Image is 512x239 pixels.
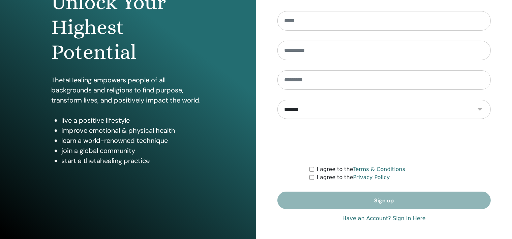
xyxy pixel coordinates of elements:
iframe: reCAPTCHA [333,129,435,155]
li: live a positive lifestyle [61,115,205,125]
a: Privacy Policy [353,174,390,181]
a: Terms & Conditions [353,166,405,172]
li: improve emotional & physical health [61,125,205,135]
li: join a global community [61,146,205,156]
li: start a thetahealing practice [61,156,205,166]
a: Have an Account? Sign in Here [342,214,426,223]
label: I agree to the [317,165,405,173]
p: ThetaHealing empowers people of all backgrounds and religions to find purpose, transform lives, a... [51,75,205,105]
li: learn a world-renowned technique [61,135,205,146]
label: I agree to the [317,173,390,182]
